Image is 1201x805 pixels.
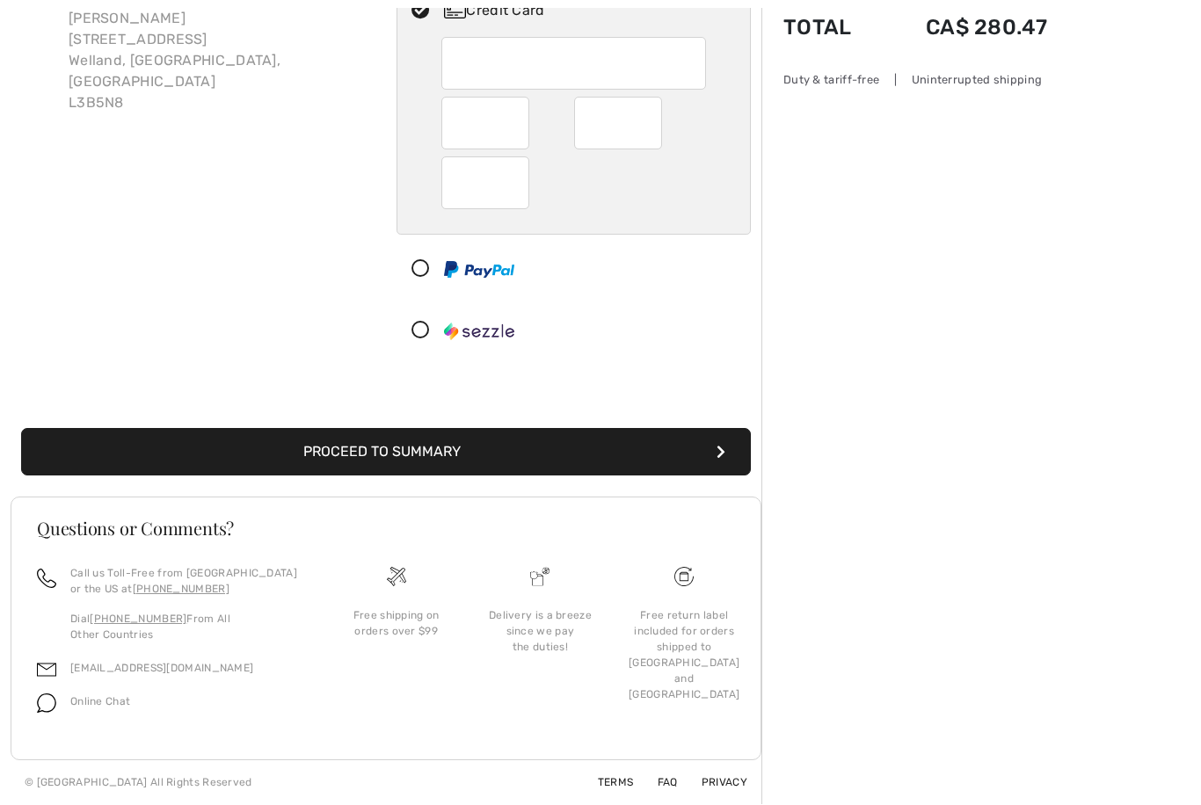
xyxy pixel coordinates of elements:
[637,777,678,789] a: FAQ
[338,608,455,640] div: Free shipping on orders over $99
[455,44,695,84] iframe: Secure Credit Card Frame - Credit Card Number
[37,694,56,714] img: chat
[444,4,466,19] img: Credit Card
[387,568,406,587] img: Free shipping on orders over $99
[90,613,186,626] a: [PHONE_NUMBER]
[455,163,518,204] iframe: Secure Credit Card Frame - CVV
[25,775,252,791] div: © [GEOGRAPHIC_DATA] All Rights Reserved
[70,566,303,598] p: Call us Toll-Free from [GEOGRAPHIC_DATA] or the US at
[444,262,514,279] img: PayPal
[21,429,751,476] button: Proceed to Summary
[444,1,739,22] div: Credit Card
[70,696,130,708] span: Online Chat
[577,777,634,789] a: Terms
[70,612,303,643] p: Dial From All Other Countries
[70,663,253,675] a: [EMAIL_ADDRESS][DOMAIN_NAME]
[588,104,651,144] iframe: Secure Credit Card Frame - Expiration Year
[483,608,599,656] div: Delivery is a breeze since we pay the duties!
[133,584,229,596] a: [PHONE_NUMBER]
[783,72,1047,89] div: Duty & tariff-free | Uninterrupted shipping
[674,568,694,587] img: Free shipping on orders over $99
[37,569,56,589] img: call
[455,104,518,144] iframe: Secure Credit Card Frame - Expiration Month
[37,661,56,680] img: email
[626,608,742,703] div: Free return label included for orders shipped to [GEOGRAPHIC_DATA] and [GEOGRAPHIC_DATA]
[37,520,735,538] h3: Questions or Comments?
[530,568,550,587] img: Delivery is a breeze since we pay the duties!
[681,777,747,789] a: Privacy
[444,323,514,341] img: Sezzle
